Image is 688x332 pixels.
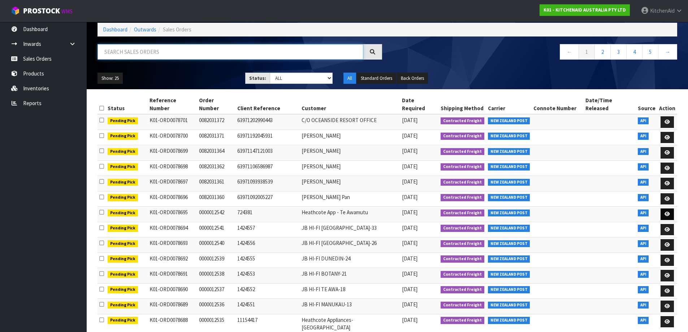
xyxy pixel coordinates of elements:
span: Contracted Freight [441,286,484,293]
span: Contracted Freight [441,194,484,201]
td: 0082031360 [197,191,235,207]
span: NEW ZEALAND POST [488,210,530,217]
span: API [638,194,649,201]
td: 0000012538 [197,268,235,284]
strong: K01 - KITCHENAID AUSTRALIA PTY LTD [544,7,626,13]
nav: Page navigation [393,44,678,62]
span: [DATE] [402,132,417,139]
span: Contracted Freight [441,133,484,140]
span: Contracted Freight [441,255,484,263]
span: API [638,148,649,155]
td: K01-ORD0078697 [148,176,197,191]
td: JB HI-FI MANUKAU-13 [300,299,400,314]
a: Dashboard [103,26,127,33]
td: 0000012542 [197,207,235,222]
th: Client Reference [235,95,300,114]
button: All [343,73,356,84]
td: K01-ORD0078696 [148,191,197,207]
span: Contracted Freight [441,317,484,324]
span: Pending Pick [108,179,138,186]
td: K01-ORD0078698 [148,160,197,176]
td: 63971092005227 [235,191,300,207]
td: Heathcote App - Te Awamutu [300,207,400,222]
td: 1424553 [235,268,300,284]
td: 0082031362 [197,160,235,176]
span: API [638,271,649,278]
td: JB HI-FI DUNEDIN-24 [300,253,400,268]
span: [DATE] [402,240,417,246]
th: Connote Number [532,95,584,114]
button: Back Orders [397,73,428,84]
span: [DATE] [402,270,417,277]
span: Pending Pick [108,133,138,140]
span: API [638,255,649,263]
span: NEW ZEALAND POST [488,286,530,293]
span: [DATE] [402,286,417,293]
span: Pending Pick [108,240,138,247]
span: Pending Pick [108,286,138,293]
td: [PERSON_NAME] Pan [300,191,400,207]
img: cube-alt.png [11,6,20,15]
th: Date Required [400,95,439,114]
span: [DATE] [402,178,417,185]
input: Search sales orders [98,44,363,60]
span: Contracted Freight [441,271,484,278]
td: [PERSON_NAME] [300,160,400,176]
span: Contracted Freight [441,117,484,125]
a: 2 [594,44,611,60]
td: 724381 [235,207,300,222]
span: Contracted Freight [441,179,484,186]
th: Reference Number [148,95,197,114]
td: K01-ORD0078701 [148,114,197,130]
span: API [638,302,649,309]
th: Carrier [486,95,532,114]
span: [DATE] [402,163,417,170]
td: 0000012536 [197,299,235,314]
td: 1424555 [235,253,300,268]
td: [PERSON_NAME] [300,130,400,145]
span: [DATE] [402,224,417,231]
td: 1424556 [235,237,300,253]
span: Pending Pick [108,117,138,125]
a: → [658,44,677,60]
td: 1424552 [235,283,300,299]
span: Contracted Freight [441,302,484,309]
td: 63971093938539 [235,176,300,191]
span: [DATE] [402,316,417,323]
td: JB HI-FI [GEOGRAPHIC_DATA]-26 [300,237,400,253]
button: Standard Orders [357,73,396,84]
span: API [638,317,649,324]
td: [PERSON_NAME] [300,145,400,161]
td: K01-ORD0078692 [148,253,197,268]
a: 1 [579,44,595,60]
td: JB HI-FI TE AWA-18 [300,283,400,299]
td: C/O OCEANSIDE RESORT OFFICE [300,114,400,130]
th: Action [657,95,677,114]
td: K01-ORD0078694 [148,222,197,237]
span: Pending Pick [108,317,138,324]
span: [DATE] [402,147,417,154]
span: Pending Pick [108,210,138,217]
span: Pending Pick [108,271,138,278]
th: Date/Time Released [584,95,636,114]
td: 0000012541 [197,222,235,237]
a: Outwards [134,26,156,33]
th: Status [106,95,148,114]
td: 63971202990443 [235,114,300,130]
span: Pending Pick [108,302,138,309]
td: 0082031364 [197,145,235,161]
th: Order Number [197,95,235,114]
span: Sales Orders [163,26,191,33]
span: NEW ZEALAND POST [488,117,530,125]
td: 0000012537 [197,283,235,299]
span: Contracted Freight [441,163,484,171]
strong: Status: [249,75,266,81]
span: API [638,179,649,186]
td: 0000012539 [197,253,235,268]
span: API [638,133,649,140]
span: API [638,163,649,171]
td: 0000012540 [197,237,235,253]
span: API [638,225,649,232]
td: 1424557 [235,222,300,237]
span: [DATE] [402,209,417,216]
